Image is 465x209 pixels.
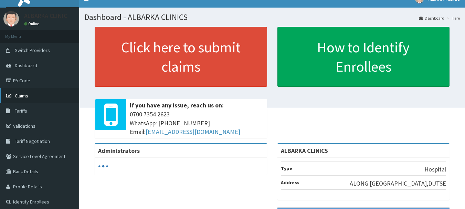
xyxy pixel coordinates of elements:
b: Address [281,179,299,186]
li: Here [445,15,460,21]
svg: audio-loading [98,161,108,171]
strong: ALBARKA CLINICS [281,147,328,155]
span: 0700 7354 2623 WhatsApp: [PHONE_NUMBER] Email: [130,110,264,136]
b: Administrators [98,147,140,155]
a: [EMAIL_ADDRESS][DOMAIN_NAME] [146,128,240,136]
span: Claims [15,93,28,99]
a: Online [24,21,41,26]
h1: Dashboard - ALBARKA CLINICS [84,13,460,22]
p: Hospital [424,165,446,174]
a: How to Identify Enrollees [277,27,450,87]
b: Type [281,165,292,171]
a: Click here to submit claims [95,27,267,87]
span: Dashboard [15,62,37,69]
p: ALONG [GEOGRAPHIC_DATA],DUTSE [350,179,446,188]
a: Dashboard [419,15,444,21]
span: Tariff Negotiation [15,138,50,144]
p: ALBARKA CLINIC [24,13,67,19]
span: Tariffs [15,108,27,114]
img: User Image [3,11,19,27]
b: If you have any issue, reach us on: [130,101,224,109]
span: Switch Providers [15,47,50,53]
